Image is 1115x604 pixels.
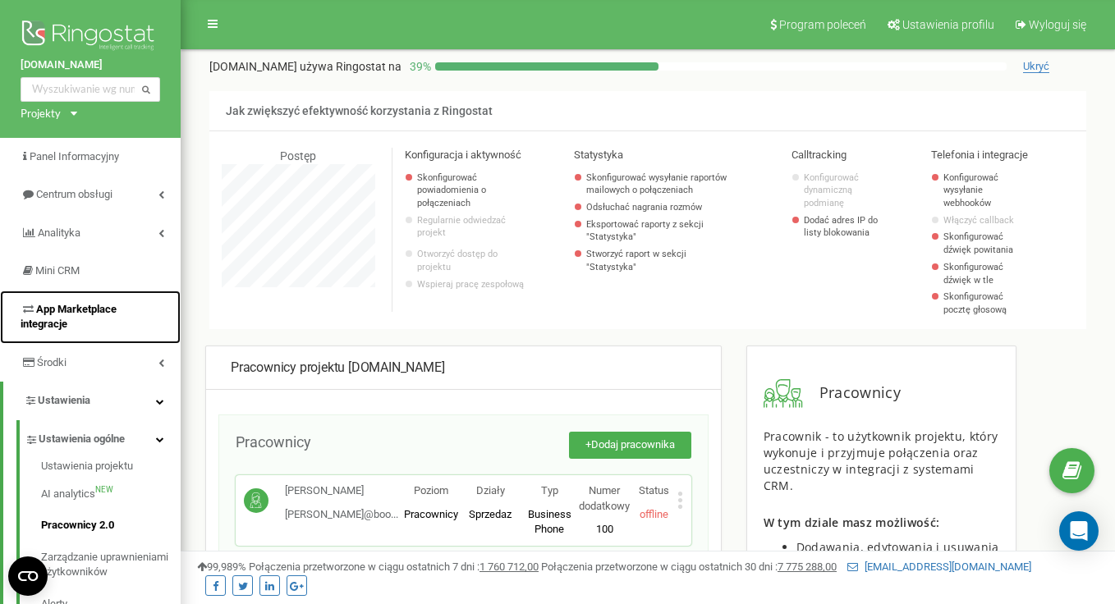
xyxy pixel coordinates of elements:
[21,303,117,331] span: App Marketplace integracje
[586,201,727,214] a: Odsłuchać nagrania rozmów
[38,226,80,239] span: Analityka
[804,172,890,210] a: Konfigurować dynamiczną podmianę
[569,432,691,459] button: +Dodaj pracownika
[35,264,80,277] span: Mini CRM
[476,484,505,496] span: Działy
[285,483,398,499] p: [PERSON_NAME]
[579,522,630,538] p: 100
[21,57,160,73] a: [DOMAIN_NAME]
[764,515,939,530] span: W tym dziale masz możliwość:
[847,561,1031,573] a: [EMAIL_ADDRESS][DOMAIN_NAME]
[3,382,181,420] a: Ustawienia
[574,149,623,161] span: Statystyka
[417,278,525,291] p: Wspieraj pracę zespołową
[586,172,727,197] a: Skonfigurować wysyłanie raportów mailowych o połączeniach
[1059,511,1099,551] div: Open Intercom Messenger
[479,561,539,573] u: 1 760 712,00
[541,561,837,573] span: Połączenia przetworzone w ciągu ostatnich 30 dni :
[796,539,999,571] span: Dodawania, edytowania i usuwania pracowników projektu;
[640,508,668,520] span: offline
[943,214,1029,227] a: Włączyć callback
[943,291,1029,316] a: Skonfigurować pocztę głosową
[417,214,525,240] p: Regularnie odwiedzać projekt
[41,510,181,542] a: Pracownicy 2.0
[404,508,458,520] span: Pracownicy
[36,188,112,200] span: Centrum obsługi
[639,484,669,496] span: Status
[41,478,181,510] a: AI analyticsNEW
[579,484,630,512] span: Numer dodatkowy
[804,214,890,240] a: Dodać adres IP do listy blokowania
[21,16,160,57] img: Ringostat logo
[779,18,866,31] span: Program poleceń
[209,58,401,75] p: [DOMAIN_NAME]
[285,508,398,520] span: [PERSON_NAME]@boo...
[1023,60,1049,73] span: Ukryć
[943,261,1029,286] a: Skonfigurować dźwięk w tle
[902,18,994,31] span: Ustawienia profilu
[541,484,558,496] span: Typ
[943,172,1029,210] a: Konfigurować wysyłanie webhooków
[231,359,696,377] div: [DOMAIN_NAME]
[401,58,435,75] p: 39 %
[30,150,119,162] span: Panel Informacyjny
[197,561,246,573] span: 99,989%
[37,356,67,368] span: Środki
[1029,18,1086,31] span: Wyloguj się
[414,484,448,496] span: Poziom
[21,77,160,102] input: Wyszukiwanie wg numeru
[591,438,675,451] span: Dodaj pracownika
[778,561,837,573] u: 7 775 288,00
[417,172,525,210] a: Skonfigurować powiadomienia o połączeniach
[300,60,401,73] span: używa Ringostat na
[226,104,493,117] span: Jak zwiększyć efektywność korzystania z Ringostat
[280,149,316,162] span: Postęp
[41,542,181,588] a: Zarządzanie uprawnieniami użytkowników
[764,428,998,493] span: Pracownik - to użytkownik projektu, który wykonuje i przyjmuje połączenia oraz uczestniczy w inte...
[39,432,125,447] span: Ustawienia ogólne
[231,359,345,375] span: Pracownicy projektu
[586,248,727,273] a: Stworzyć raport w sekcji "Statystyka"
[931,149,1028,161] span: Telefonia i integracje
[943,231,1029,256] a: Skonfigurować dźwięk powitania
[41,459,181,478] a: Ustawienia projektu
[528,508,571,536] span: Business Phone
[469,508,512,520] span: Sprzedaz
[25,420,181,454] a: Ustawienia ogólne
[21,106,61,121] div: Projekty
[792,149,847,161] span: Calltracking
[417,248,525,273] a: Otworzyć dostęp do projektu
[586,218,727,244] a: Eksportować raporty z sekcji "Statystyka"
[236,433,311,451] span: Pracownicy
[803,382,901,404] span: Pracownicy
[249,561,539,573] span: Połączenia przetworzone w ciągu ostatnich 7 dni :
[405,149,521,161] span: Konfiguracja i aktywność
[8,556,48,596] button: Open CMP widget
[38,394,90,406] span: Ustawienia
